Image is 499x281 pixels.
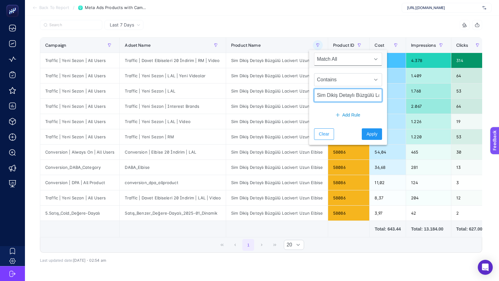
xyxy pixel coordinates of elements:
div: 58086 [328,190,369,205]
span: Feedback [4,2,24,7]
div: 12 [451,190,487,205]
div: 19 [451,114,487,129]
div: Traffic | Yeni Sezon | All Users [40,68,119,83]
img: svg%3e [482,5,486,11]
div: 36,68 [370,160,406,175]
div: 58,99 [370,129,406,144]
span: Campaign [45,43,66,48]
span: Apply [366,131,377,137]
span: [DATE]・02:54 am [73,258,106,263]
div: Conversion | Always On | All Users [40,145,119,160]
span: Product Name [231,43,261,48]
div: Traffic | Yeni Sezon | Interest Brands [120,99,226,114]
div: Sim Dikiş Detaylı Büzgülü Lacivert Uzun Elbise [226,114,328,129]
div: Sim Dikiş Detaylı Büzgülü Lacivert Uzun Elbise [226,160,328,175]
div: Sim Dikiş Detaylı Büzgülü Lacivert Uzun Elbise [226,175,328,190]
span: Product ID [333,43,354,48]
div: 58086 [328,160,369,175]
div: Traffic | Yeni Sezon | LAL | Yeni Videolar [120,68,226,83]
div: Sim Dikiş Detaylı Büzgülü Lacivert Uzun Elbise [226,145,328,160]
span: Rows per page [284,240,292,250]
div: Traffic | Yeni Sezon | RM [120,129,226,144]
div: 5.Satış_Cold_Değere-Dayalı [40,206,119,221]
div: Conversion | Elbise 20 İndirim | LAL [120,145,226,160]
span: Clicks [456,43,468,48]
div: 3 [451,175,487,190]
div: 204 [406,190,451,205]
div: Conversion | DPA | All Product [40,175,119,190]
div: Sim Dikiş Detaylı Büzgülü Lacivert Uzun Elbise [226,129,328,144]
span: Back To Report [39,5,69,10]
button: Apply [362,128,382,140]
div: Traffic | Yeni Sezon | LAL | Video [120,114,226,129]
div: Satış_Benzer_Değere-Dayalı_2025-01_Dinamik [120,206,226,221]
div: 2.067 [406,99,451,114]
div: 66,33 [370,114,406,129]
span: / [73,5,75,10]
span: Adset Name [125,43,150,48]
div: 72,99 [370,99,406,114]
div: 2 [451,206,487,221]
div: 58086 [328,145,369,160]
div: 54,04 [370,145,406,160]
div: 3,97 [370,206,406,221]
div: Traffic | Yeni Sezon | All Users [40,190,119,205]
div: Sim Dikiş Detaylı Büzgülü Lacivert Uzun Elbise [226,99,328,114]
span: [URL][DOMAIN_NAME] [407,5,480,10]
input: Search [49,23,99,27]
div: 11,02 [370,175,406,190]
div: 314 [451,53,487,68]
div: 30 [451,145,487,160]
span: Last updated date: [40,258,73,263]
div: Traffic | Davet Elbiseleri 20 İndirim | RM | Video [120,53,226,68]
button: Clear [314,128,334,140]
div: Open Intercom Messenger [478,260,493,275]
span: Add Rule [342,112,360,118]
div: 1.768 [406,83,451,98]
div: 53 [451,129,487,144]
div: 1.220 [406,129,451,144]
div: conversion_dpa_allproduct [120,175,226,190]
div: Traffic | Yeni Sezon | LAL [120,83,226,98]
div: Traffic | Yeni Sezon | All Users [40,53,119,68]
div: 4.378 [406,53,451,68]
div: Sim Dikiş Detaylı Büzgülü Lacivert Uzun Elbise [226,190,328,205]
div: 281 [406,160,451,175]
div: 8,37 [370,190,406,205]
div: 124 [406,175,451,190]
div: Conversion_DABA_Category [40,160,119,175]
div: 13 [451,160,487,175]
div: Last 7 Days [40,30,482,263]
input: Search [314,89,382,102]
div: DABA_Elbise [120,160,226,175]
div: Sim Dikiş Detaylı Büzgülü Lacivert Uzun Elbise [226,53,328,68]
div: Sim Dikiş Detaylı Büzgülü Lacivert Uzun Elbise [226,83,328,98]
div: 64 [451,68,487,83]
div: Total: 643.44 [375,226,401,232]
div: Traffic | Yeni Sezon | All Users [40,83,119,98]
div: Sim Dikiş Detaylı Büzgülü Lacivert Uzun Elbise [226,206,328,221]
div: Total: 627.00 [456,226,482,232]
div: Total: 13.184.00 [411,226,446,232]
div: 169,48 [370,53,406,68]
div: 53 [451,83,487,98]
span: Match All [314,53,370,65]
span: Meta Ads Products with Campaign Details [85,5,147,10]
div: Traffic | Yeni Sezon | All Users [40,129,119,144]
button: Add Rule [314,109,382,121]
div: 42 [406,206,451,221]
span: Contains [314,74,370,86]
div: 1.226 [406,114,451,129]
button: 1 [242,239,254,251]
div: 465 [406,145,451,160]
div: 58086 [328,175,369,190]
div: Traffic | Davet Elbiseleri 20 İndirim | LAL | Video [120,190,226,205]
span: Last 7 Days [110,22,134,28]
div: 64 [451,99,487,114]
span: Cost [375,43,384,48]
div: 73,93 [370,83,406,98]
span: Clear [319,131,329,137]
div: 1.409 [406,68,451,83]
span: Impressions [411,43,436,48]
div: 87,65 [370,68,406,83]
